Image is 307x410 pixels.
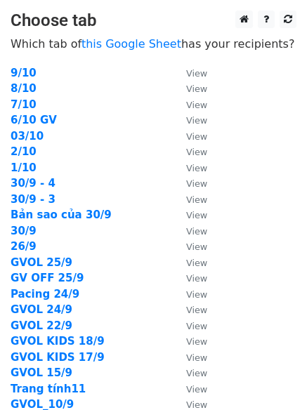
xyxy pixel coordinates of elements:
a: View [172,145,207,158]
a: 6/10 GV [11,114,57,126]
a: View [172,82,207,95]
a: 30/9 - 3 [11,193,55,206]
a: View [172,303,207,316]
a: View [172,272,207,284]
a: 9/10 [11,67,37,79]
small: View [186,242,207,252]
a: View [172,256,207,269]
a: 8/10 [11,82,37,95]
a: GVOL KIDS 17/9 [11,351,105,364]
a: this Google Sheet [81,37,181,51]
a: Trang tính11 [11,383,86,395]
small: View [186,305,207,315]
a: GVOL 24/9 [11,303,72,316]
a: Bản sao của 30/9 [11,209,112,221]
small: View [186,147,207,157]
a: 26/9 [11,240,37,253]
small: View [186,368,207,378]
small: View [186,210,207,220]
small: View [186,226,207,237]
a: View [172,319,207,332]
small: View [186,352,207,363]
a: 7/10 [11,98,37,111]
a: 1/10 [11,161,37,174]
small: View [186,194,207,205]
a: View [172,225,207,237]
small: View [186,163,207,173]
small: View [186,178,207,189]
small: View [186,84,207,94]
a: View [172,114,207,126]
a: View [172,288,207,300]
small: View [186,399,207,410]
a: Pacing 24/9 [11,288,79,300]
a: GVOL 22/9 [11,319,72,332]
a: 30/9 [11,225,37,237]
a: View [172,351,207,364]
a: View [172,98,207,111]
small: View [186,336,207,347]
a: View [172,161,207,174]
small: View [186,321,207,331]
p: Which tab of has your recipients? [11,37,296,51]
small: View [186,384,207,395]
a: View [172,366,207,379]
a: GV OFF 25/9 [11,272,84,284]
a: 03/10 [11,130,44,143]
small: View [186,115,207,126]
a: 30/9 - 4 [11,177,55,190]
small: View [186,273,207,284]
a: View [172,193,207,206]
a: GVOL 15/9 [11,366,72,379]
small: View [186,258,207,268]
a: View [172,177,207,190]
a: View [172,383,207,395]
a: View [172,240,207,253]
a: GVOL KIDS 18/9 [11,335,105,348]
a: View [172,209,207,221]
a: View [172,335,207,348]
a: GVOL 25/9 [11,256,72,269]
small: View [186,68,207,79]
h3: Choose tab [11,11,296,31]
small: View [186,289,207,300]
small: View [186,100,207,110]
a: 2/10 [11,145,37,158]
a: View [172,130,207,143]
small: View [186,131,207,142]
a: View [172,67,207,79]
